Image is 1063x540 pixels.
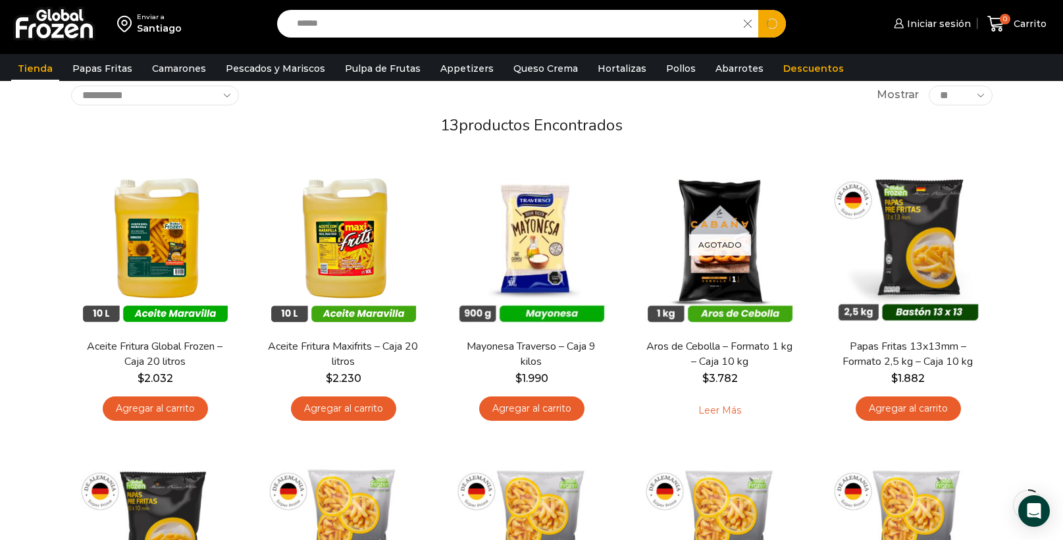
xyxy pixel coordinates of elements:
a: Aceite Fritura Maxifrits – Caja 20 litros [267,339,419,369]
img: address-field-icon.svg [117,13,137,35]
span: $ [891,372,898,385]
a: Pollos [660,56,702,81]
span: productos encontrados [459,115,623,136]
div: Open Intercom Messenger [1018,495,1050,527]
bdi: 2.032 [138,372,173,385]
a: Aros de Cebolla – Formato 1 kg – Caja 10 kg [644,339,795,369]
span: Iniciar sesión [904,17,971,30]
a: Mayonesa Traverso – Caja 9 kilos [455,339,607,369]
bdi: 3.782 [702,372,738,385]
a: Agregar al carrito: “Aceite Fritura Maxifrits - Caja 20 litros” [291,396,396,421]
a: Agregar al carrito: “Aceite Fritura Global Frozen – Caja 20 litros” [103,396,208,421]
a: Leé más sobre “Aros de Cebolla - Formato 1 kg - Caja 10 kg” [678,396,762,424]
button: Search button [758,10,786,38]
a: Agregar al carrito: “Mayonesa Traverso - Caja 9 kilos” [479,396,584,421]
bdi: 1.990 [515,372,548,385]
div: Enviar a [137,13,182,22]
a: Tienda [11,56,59,81]
p: Agotado [689,234,751,256]
a: Hortalizas [591,56,653,81]
a: Abarrotes [709,56,770,81]
a: Iniciar sesión [891,11,971,37]
span: 0 [1000,14,1010,24]
select: Pedido de la tienda [71,86,239,105]
a: Pescados y Mariscos [219,56,332,81]
a: Pulpa de Frutas [338,56,427,81]
a: Papas Fritas 13x13mm – Formato 2,5 kg – Caja 10 kg [832,339,983,369]
a: 0 Carrito [984,9,1050,40]
a: Agregar al carrito: “Papas Fritas 13x13mm - Formato 2,5 kg - Caja 10 kg” [856,396,961,421]
span: Mostrar [877,88,919,103]
bdi: 1.882 [891,372,925,385]
div: Santiago [137,22,182,35]
a: Descuentos [777,56,850,81]
a: Queso Crema [507,56,584,81]
span: $ [702,372,709,385]
span: Carrito [1010,17,1047,30]
span: 13 [440,115,459,136]
span: $ [515,372,522,385]
a: Appetizers [434,56,500,81]
a: Camarones [145,56,213,81]
span: $ [326,372,332,385]
span: $ [138,372,144,385]
bdi: 2.230 [326,372,361,385]
a: Papas Fritas [66,56,139,81]
a: Aceite Fritura Global Frozen – Caja 20 litros [79,339,230,369]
